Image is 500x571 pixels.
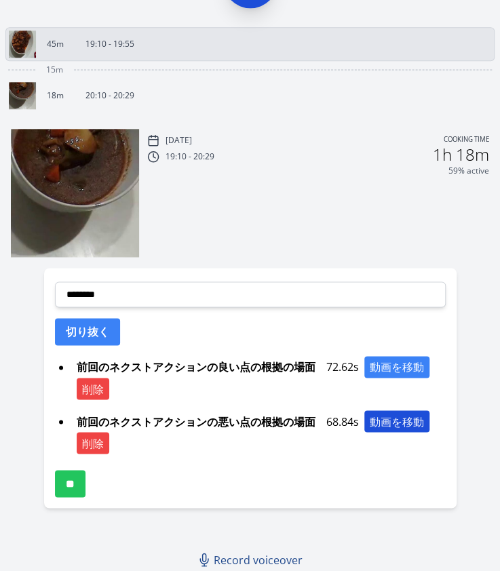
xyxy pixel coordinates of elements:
p: 59% active [448,165,489,176]
img: 250812111135_thumb.jpeg [11,129,139,257]
button: 削除 [77,432,109,454]
p: [DATE] [165,135,191,146]
p: 18m [47,90,64,101]
span: 15m [46,64,63,75]
button: 動画を移動 [364,356,429,378]
p: Cooking time [444,134,489,146]
p: 20:10 - 20:29 [85,90,134,101]
h2: 1h 18m [433,146,489,163]
span: Record voiceover [214,551,303,568]
p: 45m [47,39,64,50]
img: 250812101107_thumb.jpeg [9,31,36,58]
button: 切り抜く [55,318,120,345]
button: 動画を移動 [364,410,429,432]
p: 19:10 - 19:55 [85,39,134,50]
span: 前回のネクストアクションの悪い点の根拠の場面 [71,410,321,432]
p: 19:10 - 20:29 [165,151,214,162]
button: 削除 [77,378,109,399]
img: 250812111135_thumb.jpeg [9,82,36,109]
div: 72.62s [71,356,446,399]
div: 68.84s [71,410,446,454]
span: 前回のネクストアクションの良い点の根拠の場面 [71,356,321,378]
